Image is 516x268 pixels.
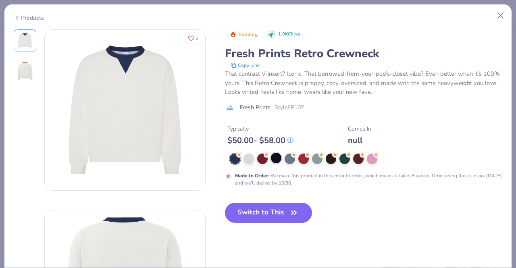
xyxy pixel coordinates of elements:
[238,32,258,37] span: Trending
[225,46,503,61] div: Fresh Prints Retro Crewneck
[235,172,269,179] strong: Made to Order :
[225,104,236,111] img: brand logo
[493,8,508,23] button: Close
[275,103,304,112] span: Style FP102
[184,32,202,44] button: Like
[15,31,35,50] img: Front
[14,14,44,22] div: Products
[45,30,205,190] img: Front
[227,135,293,145] div: $ 50.00 - $ 58.00
[225,69,503,97] div: That contrast V-insert? Iconic. That borrowed-from-your-pop’s-closet vibe? Even better when it’s ...
[278,31,300,38] span: 1.9K Clicks
[15,62,35,81] img: Back
[228,61,262,69] button: copy to clipboard
[240,103,270,112] span: Fresh Prints
[348,135,371,145] div: null
[225,203,312,223] button: Switch to This
[230,31,236,37] img: Trending sort
[235,172,503,187] div: We make this product in this color to order, which means it takes 8 weeks. Order using these colo...
[227,125,293,133] div: Typically
[196,36,198,40] span: 5
[348,125,371,133] div: Comes In
[226,29,262,40] button: Badge Button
